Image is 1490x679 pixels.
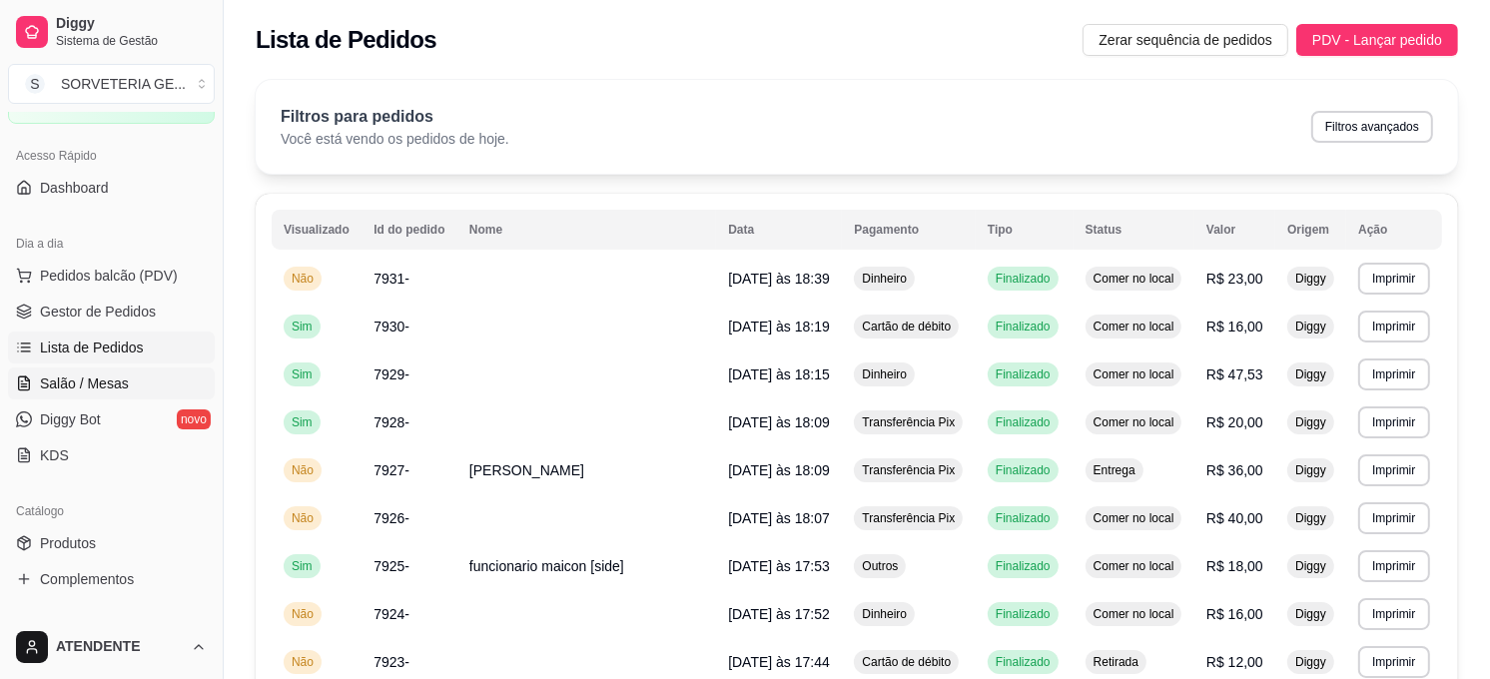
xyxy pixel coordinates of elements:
span: KDS [40,445,69,465]
span: 7924- [373,606,409,622]
span: PDV - Lançar pedido [1312,29,1442,51]
span: Gestor de Pedidos [40,302,156,322]
span: Finalizado [992,271,1055,287]
button: Imprimir [1358,263,1429,295]
span: Diggy [1291,366,1330,382]
a: Salão / Mesas [8,367,215,399]
span: Diggy [1291,414,1330,430]
span: Diggy [1291,558,1330,574]
th: Origem [1275,210,1346,250]
button: Imprimir [1358,358,1429,390]
span: Salão / Mesas [40,373,129,393]
a: Complementos [8,563,215,595]
button: Imprimir [1358,598,1429,630]
span: R$ 20,00 [1206,414,1263,430]
span: Transferência Pix [858,510,959,526]
th: Visualizado [272,210,362,250]
span: Dinheiro [858,606,911,622]
button: Pedidos balcão (PDV) [8,260,215,292]
span: R$ 12,00 [1206,654,1263,670]
span: Sim [288,319,317,335]
span: [DATE] às 18:09 [728,462,830,478]
a: Lista de Pedidos [8,332,215,363]
button: Imprimir [1358,311,1429,342]
span: [DATE] às 18:15 [728,366,830,382]
span: R$ 16,00 [1206,606,1263,622]
span: [DATE] às 18:07 [728,510,830,526]
th: Valor [1194,210,1275,250]
button: Zerar sequência de pedidos [1083,24,1288,56]
div: Acesso Rápido [8,140,215,172]
span: Complementos [40,569,134,589]
div: Catálogo [8,495,215,527]
p: Filtros para pedidos [281,105,509,129]
span: Finalizado [992,414,1055,430]
span: 7923- [373,654,409,670]
span: Comer no local [1090,319,1178,335]
button: Imprimir [1358,454,1429,486]
a: Gestor de Pedidos [8,296,215,328]
button: Imprimir [1358,646,1429,678]
span: Cartão de débito [858,654,955,670]
span: Pedidos balcão (PDV) [40,266,178,286]
span: Finalizado [992,462,1055,478]
span: S [25,74,45,94]
span: Não [288,510,318,526]
th: Data [716,210,842,250]
span: Diggy Bot [40,409,101,429]
a: Produtos [8,527,215,559]
th: Nome [457,210,716,250]
span: Comer no local [1090,510,1178,526]
a: KDS [8,439,215,471]
span: Sim [288,414,317,430]
span: 7931- [373,271,409,287]
span: 7929- [373,366,409,382]
th: Tipo [976,210,1074,250]
span: R$ 18,00 [1206,558,1263,574]
span: 7927- [373,462,409,478]
span: Diggy [1291,606,1330,622]
span: R$ 47,53 [1206,366,1263,382]
span: Outros [858,558,902,574]
span: Finalizado [992,558,1055,574]
span: Retirada [1090,654,1142,670]
span: Comer no local [1090,271,1178,287]
span: [DATE] às 18:09 [728,414,830,430]
span: Finalizado [992,366,1055,382]
span: R$ 16,00 [1206,319,1263,335]
span: Finalizado [992,319,1055,335]
th: Id do pedido [362,210,457,250]
span: Finalizado [992,510,1055,526]
span: Cartão de débito [858,319,955,335]
span: 7926- [373,510,409,526]
span: Transferência Pix [858,462,959,478]
button: PDV - Lançar pedido [1296,24,1458,56]
span: Comer no local [1090,558,1178,574]
span: Transferência Pix [858,414,959,430]
span: Comer no local [1090,366,1178,382]
button: Imprimir [1358,502,1429,534]
span: Dinheiro [858,271,911,287]
span: Dinheiro [858,366,911,382]
button: Imprimir [1358,406,1429,438]
th: Pagamento [842,210,976,250]
span: Não [288,606,318,622]
span: Finalizado [992,606,1055,622]
th: Status [1074,210,1194,250]
span: [DATE] às 17:53 [728,558,830,574]
span: Não [288,654,318,670]
th: Ação [1346,210,1442,250]
button: Select a team [8,64,215,104]
div: Dia a dia [8,228,215,260]
span: [DATE] às 18:39 [728,271,830,287]
span: 7930- [373,319,409,335]
span: ATENDENTE [56,638,183,656]
span: [DATE] às 18:19 [728,319,830,335]
button: Filtros avançados [1311,111,1433,143]
button: ATENDENTE [8,623,215,671]
span: R$ 23,00 [1206,271,1263,287]
span: Diggy [1291,654,1330,670]
span: Comer no local [1090,606,1178,622]
span: Diggy [1291,510,1330,526]
span: Produtos [40,533,96,553]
